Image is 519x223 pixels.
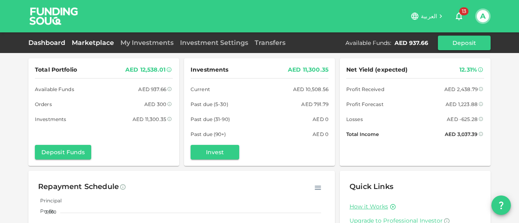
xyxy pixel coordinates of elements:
div: AED 3,037.39 [445,130,478,138]
div: AED 1,223.88 [446,100,478,108]
button: Invest [191,145,239,159]
span: Principal [34,198,62,204]
button: question [491,195,511,215]
div: AED 12,538.01 [125,65,165,75]
span: 13 [459,7,469,15]
a: Marketplace [69,39,117,47]
span: Profit Forecast [346,100,384,108]
div: AED 11,300.35 [133,115,166,123]
a: My Investments [117,39,177,47]
span: Profit [34,208,54,214]
div: AED 937.66 [138,85,166,93]
span: Investments [191,65,228,75]
button: A [477,10,489,22]
a: How it Works [350,203,388,210]
span: Total Portfolio [35,65,77,75]
div: AED -625.28 [447,115,478,123]
span: Past due (5-30) [191,100,228,108]
span: Investments [35,115,66,123]
span: Past due (90+) [191,130,226,138]
div: Repayment Schedule [38,181,119,193]
span: Total Income [346,130,379,138]
span: Losses [346,115,363,123]
a: Transfers [251,39,289,47]
button: Deposit [438,36,491,50]
div: 12.31% [459,65,477,75]
div: Available Funds : [345,39,391,47]
div: AED 11,300.35 [288,65,328,75]
button: 13 [451,8,467,24]
div: AED 10,508.56 [293,85,328,93]
div: AED 300 [144,100,166,108]
tspan: 2,000 [45,210,56,215]
a: Dashboard [28,39,69,47]
span: Available Funds [35,85,74,93]
span: Orders [35,100,52,108]
a: Investment Settings [177,39,251,47]
span: Quick Links [350,182,393,191]
div: AED 0 [313,115,328,123]
button: Deposit Funds [35,145,91,159]
span: Net Yield (expected) [346,65,408,75]
div: AED 937.66 [395,39,428,47]
div: AED 2,438.79 [444,85,478,93]
span: العربية [421,13,437,20]
div: AED 0 [313,130,328,138]
span: Profit Received [346,85,384,93]
div: AED 791.79 [301,100,328,108]
span: Current [191,85,210,93]
span: Past due (31-90) [191,115,230,123]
